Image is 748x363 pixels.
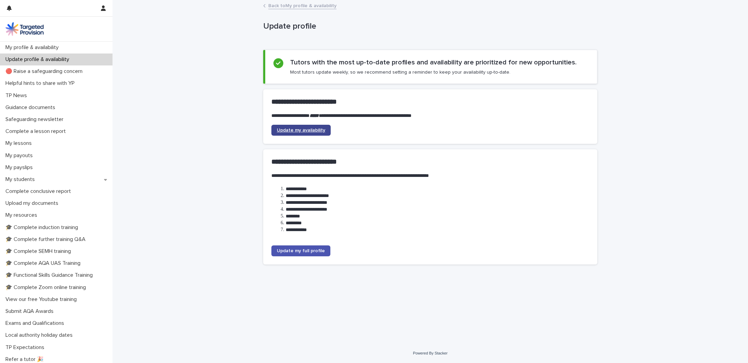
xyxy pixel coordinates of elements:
[3,236,91,243] p: 🎓 Complete further training Q&A
[3,260,86,267] p: 🎓 Complete AQA UAS Training
[3,116,69,123] p: Safeguarding newsletter
[3,44,64,51] p: My profile & availability
[3,104,61,111] p: Guidance documents
[290,69,510,75] p: Most tutors update weekly, so we recommend setting a reminder to keep your availability up-to-date.
[290,58,577,66] h2: Tutors with the most up-to-date profiles and availability are prioritized for new opportunities.
[268,1,336,9] a: Back toMy profile & availability
[3,284,91,291] p: 🎓 Complete Zoom online training
[3,188,76,195] p: Complete conclusive report
[3,200,64,207] p: Upload my documents
[3,272,98,278] p: 🎓 Functional Skills Guidance Training
[3,224,84,231] p: 🎓 Complete induction training
[3,80,80,87] p: Helpful hints to share with YP
[3,176,40,183] p: My students
[3,296,82,303] p: View our free Youtube training
[3,68,88,75] p: 🔴 Raise a safeguarding concern
[3,128,71,135] p: Complete a lesson report
[3,152,38,159] p: My payouts
[3,248,76,255] p: 🎓 Complete SEMH training
[3,356,49,363] p: Refer a tutor 🎉
[413,351,447,355] a: Powered By Stacker
[5,22,44,36] img: M5nRWzHhSzIhMunXDL62
[3,308,59,315] p: Submit AQA Awards
[3,344,50,351] p: TP Expectations
[263,21,595,31] p: Update profile
[3,320,70,327] p: Exams and Qualifications
[3,332,78,338] p: Local authority holiday dates
[3,92,32,99] p: TP News
[3,140,37,147] p: My lessons
[3,212,43,218] p: My resources
[3,56,75,63] p: Update profile & availability
[3,164,38,171] p: My payslips
[271,245,330,256] a: Update my full profile
[271,125,331,136] a: Update my availability
[277,248,325,253] span: Update my full profile
[277,128,325,133] span: Update my availability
